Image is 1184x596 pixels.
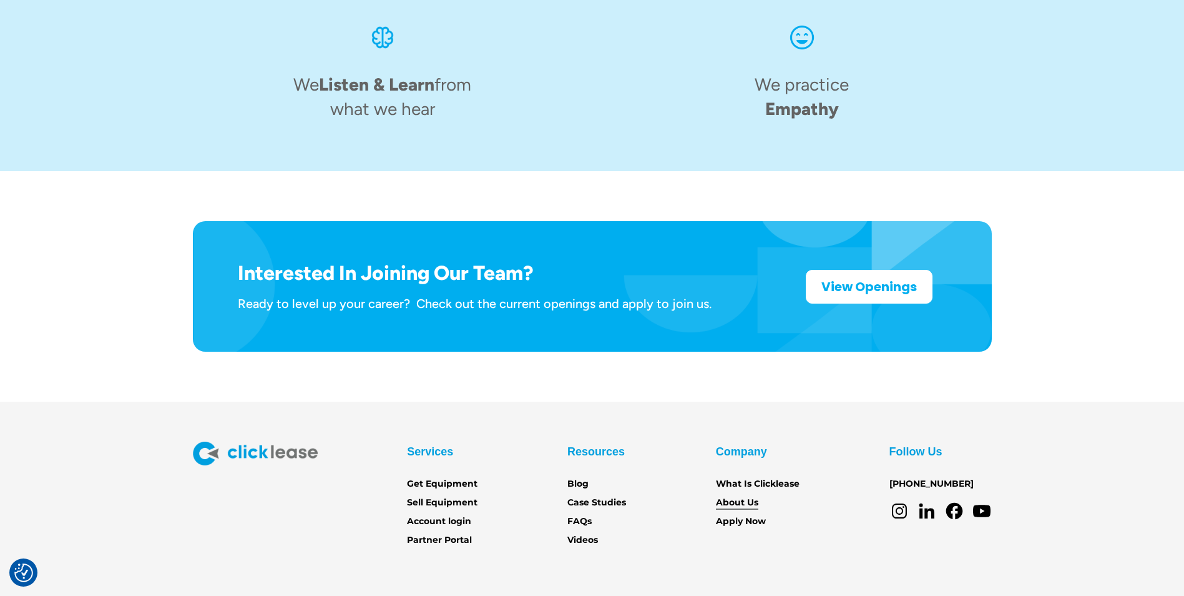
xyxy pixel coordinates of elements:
a: Apply Now [716,515,766,529]
a: Case Studies [567,496,626,510]
div: Services [407,442,453,462]
a: FAQs [567,515,592,529]
a: Get Equipment [407,477,477,491]
a: Partner Portal [407,534,472,547]
a: View Openings [806,270,932,304]
a: Sell Equipment [407,496,477,510]
strong: View Openings [821,278,917,296]
h4: We practice [755,72,849,121]
div: Ready to level up your career? Check out the current openings and apply to join us. [238,296,712,312]
div: Resources [567,442,625,462]
span: Empathy [765,98,839,119]
a: [PHONE_NUMBER] [889,477,974,491]
a: Blog [567,477,589,491]
button: Consent Preferences [14,564,33,582]
div: Company [716,442,767,462]
h4: We from what we hear [290,72,476,121]
a: Account login [407,515,471,529]
div: Follow Us [889,442,942,462]
img: Revisit consent button [14,564,33,582]
span: Listen & Learn [319,74,434,95]
img: An icon of a brain [368,22,398,52]
a: What Is Clicklease [716,477,800,491]
img: Smiling face icon [787,22,817,52]
h1: Interested In Joining Our Team? [238,261,712,285]
a: About Us [716,496,758,510]
a: Videos [567,534,598,547]
img: Clicklease logo [193,442,318,465]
